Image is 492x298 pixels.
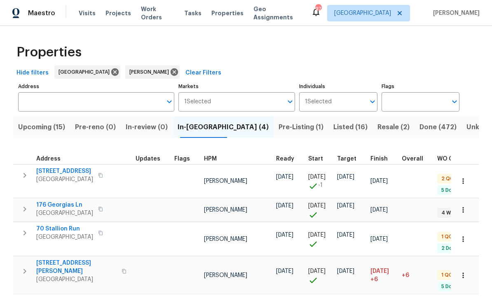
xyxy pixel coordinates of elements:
[276,174,293,180] span: [DATE]
[430,9,480,17] span: [PERSON_NAME]
[141,5,174,21] span: Work Orders
[337,268,354,274] span: [DATE]
[438,245,462,252] span: 2 Done
[382,84,459,89] label: Flags
[204,178,247,184] span: [PERSON_NAME]
[59,68,113,76] span: [GEOGRAPHIC_DATA]
[370,268,389,274] span: [DATE]
[279,121,323,133] span: Pre-Listing (1)
[337,174,354,180] span: [DATE]
[276,232,293,238] span: [DATE]
[184,98,211,105] span: 1 Selected
[136,156,160,162] span: Updates
[308,232,326,238] span: [DATE]
[36,259,117,275] span: [STREET_ADDRESS][PERSON_NAME]
[308,156,330,162] div: Actual renovation start date
[370,156,395,162] div: Projected renovation finish date
[402,272,409,278] span: +6
[129,68,172,76] span: [PERSON_NAME]
[305,222,334,256] td: Project started on time
[204,207,247,213] span: [PERSON_NAME]
[185,68,221,78] span: Clear Filters
[438,233,456,240] span: 1 QC
[276,203,293,209] span: [DATE]
[438,210,458,217] span: 4 WIP
[449,96,460,107] button: Open
[437,156,483,162] span: WO Completion
[308,268,326,274] span: [DATE]
[370,275,378,284] span: +6
[18,121,65,133] span: Upcoming (15)
[337,156,364,162] div: Target renovation project end date
[377,121,410,133] span: Resale (2)
[79,9,96,17] span: Visits
[36,225,93,233] span: 70 Stallion Run
[315,5,321,13] div: 97
[305,256,334,294] td: Project started on time
[305,198,334,222] td: Project started on time
[370,156,388,162] span: Finish
[402,156,423,162] span: Overall
[370,178,388,184] span: [DATE]
[178,84,295,89] label: Markets
[337,203,354,209] span: [DATE]
[370,236,388,242] span: [DATE]
[204,272,247,278] span: [PERSON_NAME]
[398,256,434,294] td: 6 day(s) past target finish date
[367,256,398,294] td: Scheduled to finish 6 day(s) late
[54,65,120,79] div: [GEOGRAPHIC_DATA]
[204,236,247,242] span: [PERSON_NAME]
[36,156,61,162] span: Address
[16,48,82,56] span: Properties
[438,175,457,182] span: 2 QC
[126,121,168,133] span: In-review (0)
[204,156,217,162] span: HPM
[308,156,323,162] span: Start
[36,175,93,184] span: [GEOGRAPHIC_DATA]
[308,203,326,209] span: [DATE]
[178,121,269,133] span: In-[GEOGRAPHIC_DATA] (4)
[28,9,55,17] span: Maestro
[18,84,174,89] label: Address
[334,9,391,17] span: [GEOGRAPHIC_DATA]
[337,232,354,238] span: [DATE]
[36,201,93,209] span: 176 Georgias Ln
[16,68,49,78] span: Hide filters
[36,167,93,175] span: [STREET_ADDRESS]
[276,156,302,162] div: Earliest renovation start date (first business day after COE or Checkout)
[36,275,117,284] span: [GEOGRAPHIC_DATA]
[174,156,190,162] span: Flags
[370,207,388,213] span: [DATE]
[276,156,294,162] span: Ready
[402,156,431,162] div: Days past target finish date
[182,65,225,81] button: Clear Filters
[125,65,180,79] div: [PERSON_NAME]
[253,5,301,21] span: Geo Assignments
[305,164,334,198] td: Project started 1 days early
[13,65,52,81] button: Hide filters
[105,9,131,17] span: Projects
[308,174,326,180] span: [DATE]
[211,9,244,17] span: Properties
[318,181,323,189] span: -1
[184,10,201,16] span: Tasks
[164,96,175,107] button: Open
[284,96,296,107] button: Open
[438,283,462,290] span: 5 Done
[438,187,462,194] span: 5 Done
[36,209,93,217] span: [GEOGRAPHIC_DATA]
[36,233,93,241] span: [GEOGRAPHIC_DATA]
[367,96,378,107] button: Open
[276,268,293,274] span: [DATE]
[419,121,457,133] span: Done (472)
[305,98,332,105] span: 1 Selected
[333,121,368,133] span: Listed (16)
[75,121,116,133] span: Pre-reno (0)
[438,272,456,279] span: 1 QC
[337,156,356,162] span: Target
[299,84,377,89] label: Individuals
